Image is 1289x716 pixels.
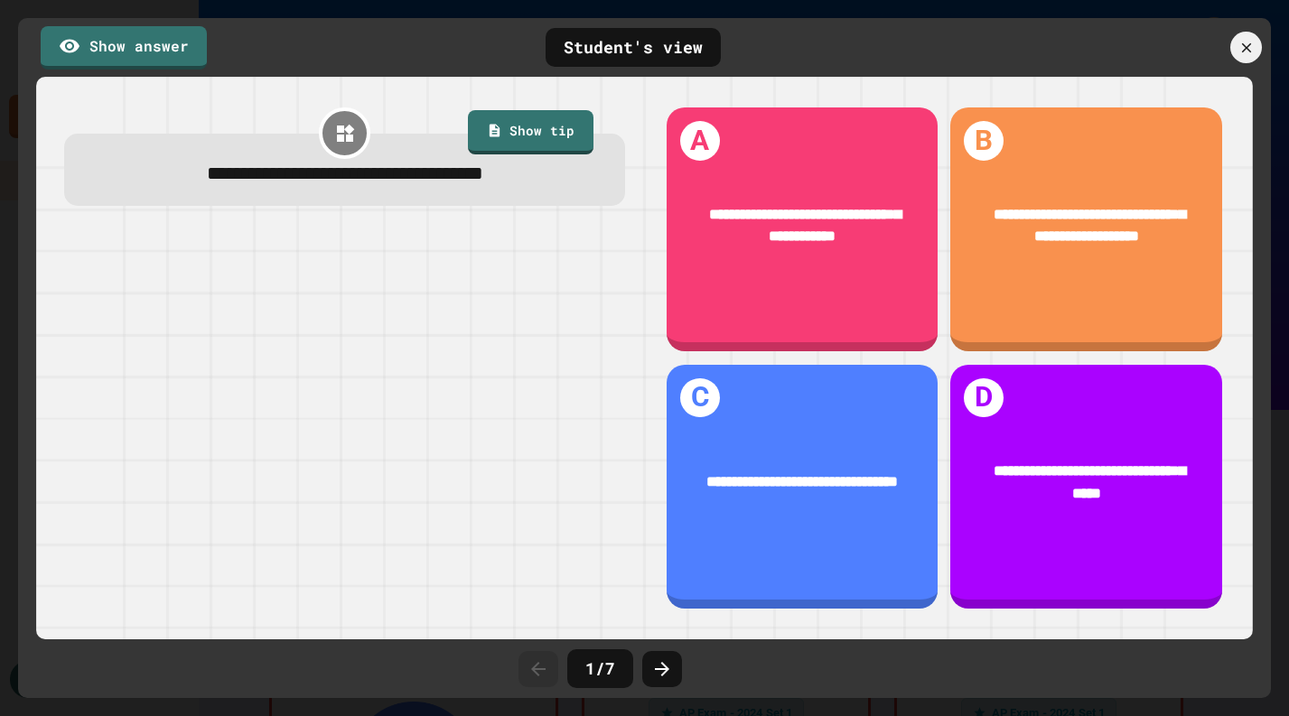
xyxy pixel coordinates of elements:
h1: B [964,121,1004,161]
h1: A [680,121,720,161]
div: 1 / 7 [567,649,633,688]
h1: C [680,378,720,418]
div: Student's view [546,28,721,67]
a: Show answer [41,26,207,70]
iframe: chat widget [1139,565,1271,642]
iframe: chat widget [1213,644,1271,698]
a: Show tip [468,110,593,153]
h1: D [964,378,1004,418]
